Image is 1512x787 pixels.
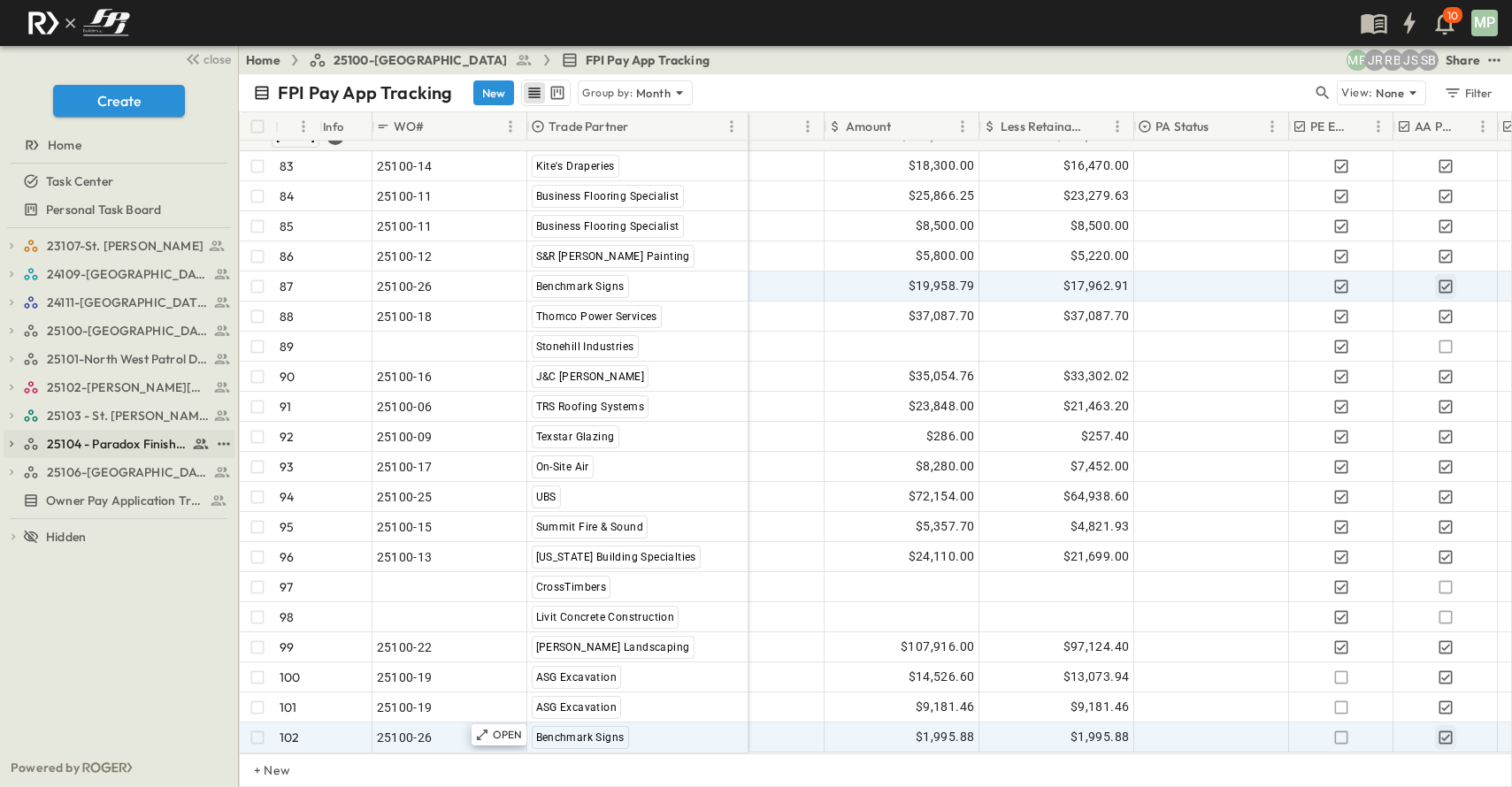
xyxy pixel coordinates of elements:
div: 24111-[GEOGRAPHIC_DATA]test [4,288,234,317]
span: $8,500.00 [1071,216,1130,236]
span: Summit Fire & Sound [536,521,644,533]
span: $286.00 [926,426,975,447]
button: Sort [632,117,651,136]
div: # [275,112,319,141]
span: $9,181.46 [916,697,975,717]
a: Task Center [4,169,231,194]
span: Hidden [46,528,86,546]
button: Menu [721,116,742,137]
div: Share [1446,51,1480,69]
div: table view [521,80,571,106]
a: 23107-St. [PERSON_NAME] [23,233,231,258]
div: 25101-North West Patrol Divisiontest [4,345,234,373]
button: Menu [1262,116,1283,137]
div: Jesse Sullivan (jsullivan@fpibuilders.com) [1400,50,1421,71]
p: PA Status [1155,118,1209,135]
span: 25100-06 [377,398,433,416]
span: $97,124.40 [1063,637,1130,657]
div: 23107-St. [PERSON_NAME]test [4,232,234,260]
button: Sort [1213,117,1232,136]
p: WO# [394,118,425,135]
button: Sort [1458,117,1477,136]
span: 25100-26 [377,729,433,746]
span: 23107-St. [PERSON_NAME] [47,237,203,255]
p: 99 [280,638,294,656]
span: Livit Concrete Construction [536,611,675,623]
span: $107,916.00 [901,637,974,657]
span: $72,154.00 [909,486,975,507]
p: 88 [280,308,294,325]
a: Home [246,51,280,69]
div: 25102-Christ The Redeemer Anglican Churchtest [4,373,234,401]
button: Menu [500,116,521,137]
span: Business Flooring Specialist [536,190,679,202]
a: 25100-Vanguard Prep School [23,318,231,343]
span: 25100-15 [377,518,433,536]
button: Sort [282,117,302,136]
span: 25100-11 [377,218,433,235]
p: AA Processed [1415,118,1454,135]
img: c8d7d1ed905e502e8f77bf7063faec64e13b34fdb1f2bdd94b0e311fc34f8000.png [21,4,136,42]
span: Home [48,136,81,154]
span: 24111-[GEOGRAPHIC_DATA] [47,294,209,311]
div: 25106-St. Andrews Parking Lottest [4,458,234,486]
span: $37,087.70 [909,306,975,326]
span: 25100-14 [377,157,433,175]
button: Sort [1087,117,1107,136]
span: 24109-St. Teresa of Calcutta Parish Hall [47,265,209,283]
span: 25100-13 [377,548,433,566]
span: $9,181.46 [1071,697,1130,717]
span: $21,699.00 [1063,546,1130,567]
p: 93 [280,458,294,476]
span: $1,995.88 [1071,727,1130,747]
span: $5,357.70 [916,516,975,537]
span: 25100-25 [377,488,433,506]
p: 85 [280,218,294,235]
div: Regina Barnett (rbarnett@fpibuilders.com) [1382,50,1403,71]
span: $1,995.88 [916,727,975,747]
span: $14,526.60 [909,667,975,687]
a: 25103 - St. [PERSON_NAME] Phase 2 [23,403,231,428]
p: 91 [280,398,291,416]
span: $13,073.94 [1063,667,1130,687]
div: 25104 - Paradox Finishouttest [4,430,234,458]
span: CrossTimbers [536,581,607,593]
a: Personal Task Board [4,197,231,222]
span: Benchmark Signs [536,731,625,744]
span: 25100-19 [377,699,433,716]
span: $5,220.00 [1071,246,1130,266]
button: Filter [1437,80,1498,105]
p: 100 [280,669,301,686]
span: Stonehill Industries [536,340,634,353]
button: Menu [952,116,973,137]
a: 25101-North West Patrol Division [23,347,231,371]
a: 25102-Christ The Redeemer Anglican Church [23,375,231,400]
p: View: [1341,83,1372,103]
p: FPI Pay App Tracking [278,80,452,105]
span: $19,958.79 [909,276,975,296]
button: Menu [1368,116,1389,137]
button: Create [53,85,185,117]
span: 25100-26 [377,278,433,295]
button: Sort [894,117,914,136]
span: 25100-17 [377,458,433,476]
span: 25102-Christ The Redeemer Anglican Church [47,378,209,396]
span: $4,821.93 [1071,516,1130,537]
p: 89 [280,338,294,355]
span: $21,463.20 [1063,396,1130,416]
p: Less Retainage Amount [1001,118,1084,135]
p: Trade Partner [549,118,628,135]
a: 25100-[GEOGRAPHIC_DATA] [309,51,533,69]
p: 10 [1447,9,1458,23]
span: ASG Excavation [536,701,618,714]
span: 25100-18 [377,308,433,325]
span: 25100-16 [377,368,433,386]
span: S&R [PERSON_NAME] Painting [536,250,690,263]
span: $18,300.00 [909,156,975,176]
span: 25100-11 [377,187,433,205]
span: Task Center [46,172,113,190]
span: $64,938.60 [1063,486,1130,507]
span: 25101-North West Patrol Division [47,350,209,368]
span: $25,866.25 [909,186,975,206]
span: $23,279.63 [1063,186,1130,206]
